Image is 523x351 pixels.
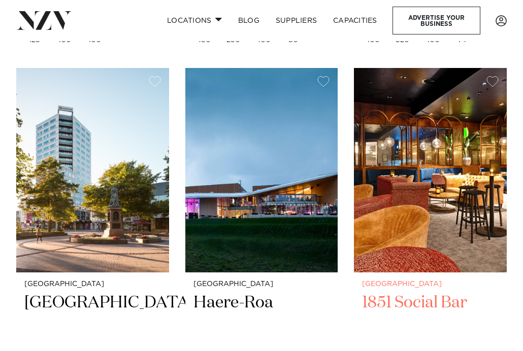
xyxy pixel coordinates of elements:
small: [GEOGRAPHIC_DATA] [24,280,161,288]
img: nzv-logo.png [16,11,72,29]
a: Capacities [325,10,385,31]
a: Advertise your business [393,7,480,34]
a: SUPPLIERS [268,10,325,31]
a: BLOG [230,10,268,31]
small: [GEOGRAPHIC_DATA] [193,280,330,288]
a: Locations [159,10,230,31]
small: [GEOGRAPHIC_DATA] [362,280,499,288]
